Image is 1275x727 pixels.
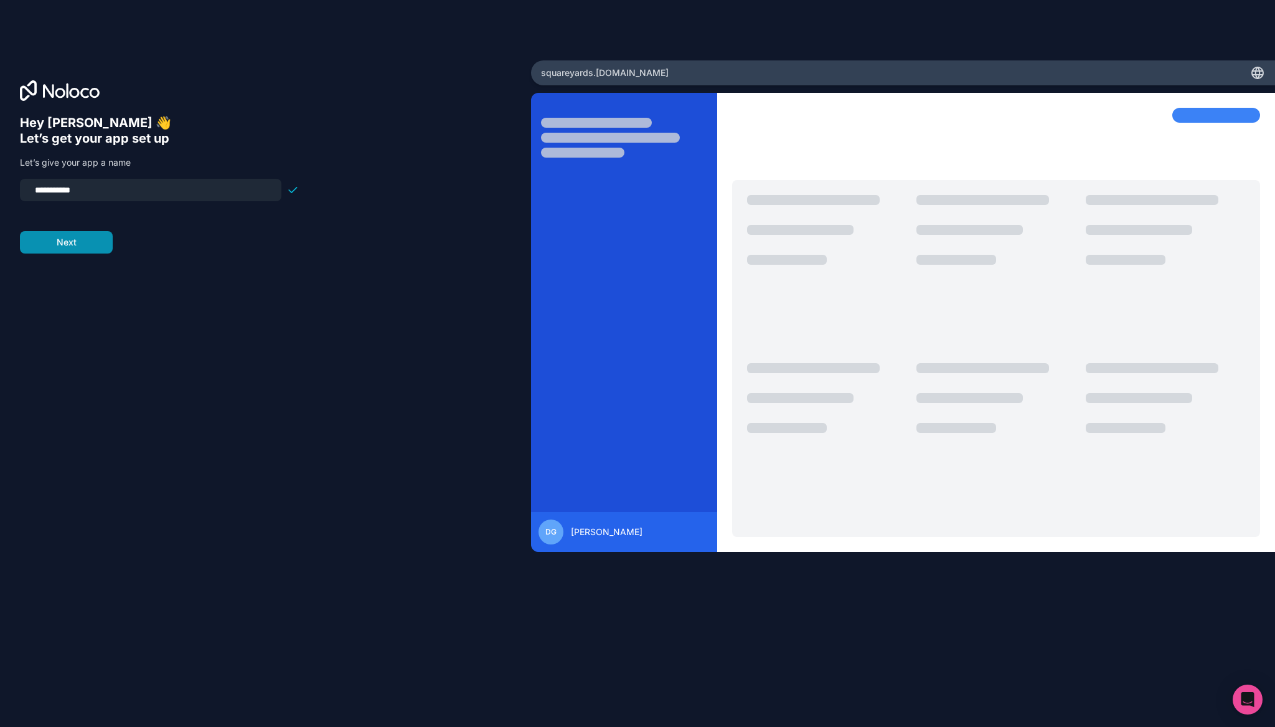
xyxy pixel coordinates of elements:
[20,156,299,169] p: Let’s give your app a name
[541,67,669,79] span: squareyards .[DOMAIN_NAME]
[20,231,113,254] button: Next
[20,131,299,146] h6: Let’s get your app set up
[545,527,557,537] span: DG
[1233,685,1263,715] div: Open Intercom Messenger
[571,526,642,538] span: [PERSON_NAME]
[20,115,299,131] h6: Hey [PERSON_NAME] 👋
